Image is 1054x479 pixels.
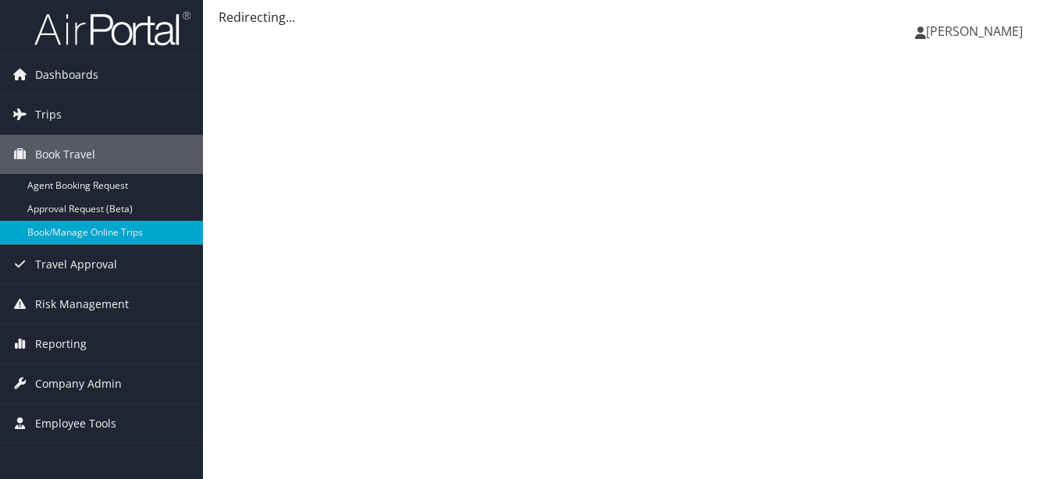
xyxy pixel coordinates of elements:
span: Book Travel [35,135,95,174]
a: [PERSON_NAME] [915,8,1038,55]
span: Company Admin [35,364,122,403]
div: Redirecting... [219,8,1038,27]
span: Trips [35,95,62,134]
span: Dashboards [35,55,98,94]
span: Reporting [35,325,87,364]
span: Travel Approval [35,245,117,284]
span: [PERSON_NAME] [926,23,1023,40]
span: Risk Management [35,285,129,324]
span: Employee Tools [35,404,116,443]
img: airportal-logo.png [34,10,191,47]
